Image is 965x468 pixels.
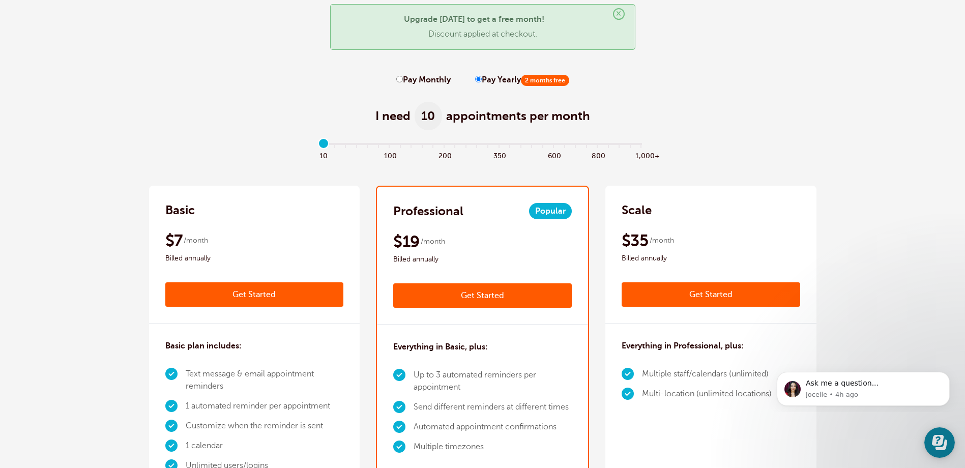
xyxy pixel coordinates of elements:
[622,340,744,352] h3: Everything in Professional, plus:
[341,30,625,39] p: Discount applied at checkout.
[165,252,344,265] span: Billed annually
[165,282,344,307] a: Get Started
[642,364,772,384] li: Multiple staff/calendars (unlimited)
[475,76,482,82] input: Pay Yearly2 months free
[184,235,208,247] span: /month
[622,252,800,265] span: Billed annually
[186,436,344,456] li: 1 calendar
[635,149,647,161] span: 1,000+
[414,437,572,457] li: Multiple timezones
[529,203,572,219] span: Popular
[375,108,411,124] span: I need
[393,203,463,219] h2: Professional
[521,75,569,86] span: 2 months free
[396,76,403,82] input: Pay Monthly
[165,202,195,218] h2: Basic
[475,75,569,85] label: Pay Yearly
[318,149,330,161] span: 10
[186,396,344,416] li: 1 automated reminder per appointment
[924,427,955,458] iframe: Resource center
[438,149,450,161] span: 200
[393,341,488,353] h3: Everything in Basic, plus:
[186,364,344,396] li: Text message & email appointment reminders
[393,253,572,266] span: Billed annually
[396,75,451,85] label: Pay Monthly
[622,202,652,218] h2: Scale
[548,149,559,161] span: 600
[762,363,965,412] iframe: Intercom notifications message
[404,15,544,24] strong: Upgrade [DATE] to get a free month!
[592,149,603,161] span: 800
[414,417,572,437] li: Automated appointment confirmations
[393,283,572,308] a: Get Started
[165,340,242,352] h3: Basic plan includes:
[186,416,344,436] li: Customize when the reminder is sent
[393,231,419,252] span: $19
[415,102,442,130] span: 10
[622,230,648,251] span: $35
[414,397,572,417] li: Send different reminders at different times
[446,108,590,124] span: appointments per month
[493,149,505,161] span: 350
[622,282,800,307] a: Get Started
[642,384,772,404] li: Multi-location (unlimited locations)
[650,235,674,247] span: /month
[384,149,395,161] span: 100
[613,8,625,20] span: ×
[165,230,183,251] span: $7
[421,236,445,248] span: /month
[414,365,572,397] li: Up to 3 automated reminders per appointment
